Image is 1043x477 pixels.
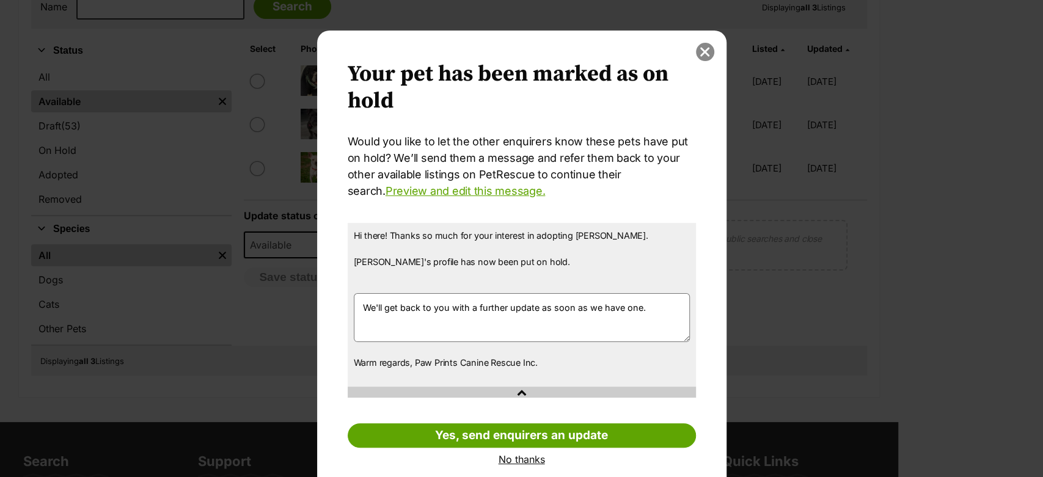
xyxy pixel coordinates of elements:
p: Hi there! Thanks so much for your interest in adopting [PERSON_NAME]. [PERSON_NAME]'s profile has... [354,229,690,282]
button: close [696,43,714,61]
p: Warm regards, Paw Prints Canine Rescue Inc. [354,356,690,370]
p: Would you like to let the other enquirers know these pets have put on hold? We’ll send them a mes... [348,133,696,199]
textarea: We'll get back to you with a further update as soon as we have one. [354,293,690,342]
a: Yes, send enquirers an update [348,423,696,448]
h2: Your pet has been marked as on hold [348,61,696,115]
a: Preview and edit this message. [386,184,545,197]
a: No thanks [348,454,696,465]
